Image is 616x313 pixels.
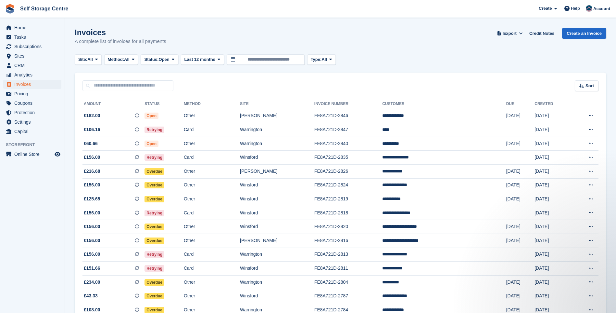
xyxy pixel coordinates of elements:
td: FE8A721D-2816 [314,234,382,248]
span: Site: [78,56,87,63]
span: £60.66 [84,140,98,147]
td: [DATE] [534,289,572,303]
td: [DATE] [534,123,572,137]
th: Amount [82,99,145,109]
span: Overdue [145,196,164,202]
h1: Invoices [75,28,166,37]
td: Other [184,275,240,289]
a: Credit Notes [527,28,557,39]
td: [DATE] [534,206,572,220]
span: Method: [108,56,124,63]
span: £106.16 [84,126,100,133]
td: Winsford [240,220,314,234]
td: [DATE] [506,220,535,234]
a: menu [3,117,61,127]
td: [DATE] [534,262,572,276]
span: £156.00 [84,210,100,216]
span: Home [14,23,53,32]
th: Method [184,99,240,109]
span: All [87,56,93,63]
span: CRM [14,61,53,70]
a: menu [3,70,61,79]
td: FE8A721D-2826 [314,165,382,179]
span: Overdue [145,224,164,230]
td: [DATE] [506,234,535,248]
td: FE8A721D-2847 [314,123,382,137]
td: Other [184,137,240,151]
span: Retrying [145,265,164,272]
td: Winsford [240,178,314,192]
a: menu [3,80,61,89]
td: [DATE] [534,220,572,234]
td: Card [184,123,240,137]
td: Winsford [240,192,314,206]
span: Invoices [14,80,53,89]
td: [DATE] [534,178,572,192]
span: Overdue [145,168,164,175]
span: £156.00 [84,223,100,230]
td: [DATE] [506,275,535,289]
td: FE8A721D-2824 [314,178,382,192]
td: Winsford [240,262,314,276]
td: [PERSON_NAME] [240,234,314,248]
td: Winsford [240,151,314,165]
span: Open [145,141,158,147]
a: menu [3,99,61,108]
span: Overdue [145,238,164,244]
span: Sites [14,51,53,61]
a: menu [3,23,61,32]
a: Create an Invoice [562,28,606,39]
td: [DATE] [534,234,572,248]
a: menu [3,61,61,70]
a: menu [3,127,61,136]
td: FE8A721D-2820 [314,220,382,234]
td: Card [184,151,240,165]
td: Winsford [240,206,314,220]
span: Retrying [145,251,164,258]
td: [DATE] [506,165,535,179]
a: menu [3,150,61,159]
span: Settings [14,117,53,127]
td: Other [184,165,240,179]
span: Sort [585,83,594,89]
td: [DATE] [506,289,535,303]
button: Status: Open [141,54,178,65]
td: Card [184,248,240,262]
td: Warrington [240,275,314,289]
th: Invoice Number [314,99,382,109]
a: menu [3,42,61,51]
td: Other [184,178,240,192]
span: Overdue [145,279,164,286]
td: FE8A721D-2846 [314,109,382,123]
span: £156.00 [84,251,100,258]
td: [PERSON_NAME] [240,165,314,179]
a: menu [3,51,61,61]
span: £234.00 [84,279,100,286]
button: Method: All [104,54,138,65]
span: Type: [311,56,322,63]
span: £182.00 [84,112,100,119]
td: [DATE] [506,178,535,192]
th: Customer [382,99,506,109]
a: menu [3,89,61,98]
td: FE8A721D-2811 [314,262,382,276]
span: Capital [14,127,53,136]
span: All [321,56,327,63]
th: Created [534,99,572,109]
span: Retrying [145,127,164,133]
span: Retrying [145,210,164,216]
td: [DATE] [506,109,535,123]
td: [DATE] [534,248,572,262]
td: FE8A721D-2787 [314,289,382,303]
th: Site [240,99,314,109]
span: Coupons [14,99,53,108]
td: [DATE] [534,151,572,165]
td: Other [184,289,240,303]
td: FE8A721D-2813 [314,248,382,262]
td: Card [184,206,240,220]
td: [DATE] [506,137,535,151]
span: Subscriptions [14,42,53,51]
span: All [124,56,130,63]
td: Card [184,262,240,276]
td: [DATE] [534,275,572,289]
